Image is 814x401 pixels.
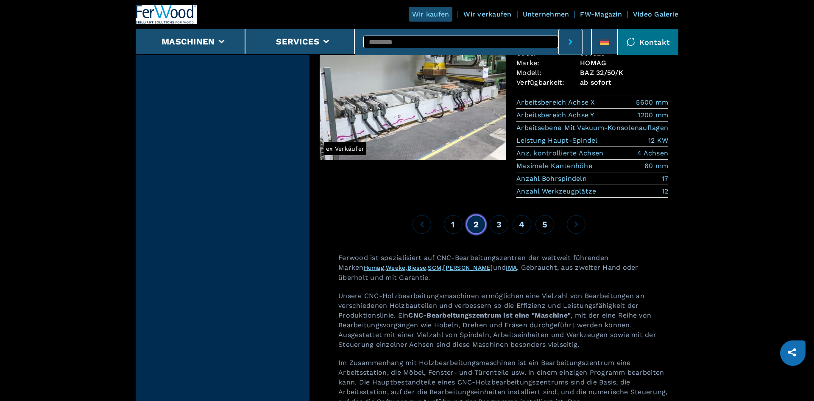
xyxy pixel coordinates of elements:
[662,174,669,183] em: 17
[136,5,197,24] img: Ferwood
[516,68,580,77] span: Modell:
[564,123,668,133] em: Mit Vakuum-Konsolenauflagen
[506,264,517,271] a: IMA
[644,161,668,171] em: 60 mm
[516,149,606,158] p: Anz. kontrollierte Achsen
[580,77,668,87] span: ab sofort
[330,291,678,358] p: Unsere CNC-Holzbearbeitungsmaschinen ermöglichen eine Vielzahl von Bearbeitungen an verschiedenen...
[364,264,384,271] a: Homag
[513,215,531,234] button: 4
[324,142,366,155] span: ex Verkäufer
[516,136,600,145] p: Leistung Haupt-Spindel
[409,7,453,22] a: Wir kaufen
[636,97,668,107] em: 5600 mm
[781,342,803,363] a: sharethis
[516,174,589,183] p: Anzahl Bohrspindeln
[516,161,594,171] p: Maximale Kantenhöhe
[444,215,463,234] button: 1
[638,110,668,120] em: 1200 mm
[408,311,571,319] strong: CNC-Bearbeitungszentrum ist eine "Maschine"
[627,38,635,46] img: Kontakt
[519,219,524,230] span: 4
[618,29,678,55] div: Kontakt
[516,77,580,87] span: Verfügbarkeit:
[162,36,215,47] button: Maschinen
[451,219,455,230] span: 1
[463,10,511,18] a: Wir verkaufen
[386,264,405,271] a: Weeke
[428,264,441,271] a: SCM
[516,111,597,120] p: Arbeitsbereich Achse Y
[542,219,547,230] span: 5
[443,264,493,271] a: [PERSON_NAME]
[407,264,427,271] a: Biesse
[535,215,554,234] button: 5
[320,16,678,203] a: Bearbeitungszentrum mit Kantenverleimung HOMAG BAZ 32/50/Kex VerkäuferBearbeitungszentrum mit Kan...
[580,68,668,77] h3: BAZ 32/50/K
[516,58,580,68] span: Marke:
[633,10,678,18] a: Video Galerie
[580,58,668,68] h3: HOMAG
[516,98,597,107] p: Arbeitsbereich Achse X
[778,363,808,395] iframe: Chat
[523,10,569,18] a: Unternehmen
[320,16,506,160] img: Bearbeitungszentrum mit Kantenverleimung HOMAG BAZ 32/50/K
[637,148,668,158] em: 4 Achsen
[648,136,668,145] em: 12 KW
[490,215,508,234] button: 3
[516,123,563,133] p: Arbeitsebene
[496,219,502,230] span: 3
[276,36,319,47] button: Services
[558,29,583,55] button: submit-button
[474,219,479,230] span: 2
[467,215,485,234] button: 2
[580,10,622,18] a: FW-Magazin
[330,253,678,291] p: Ferwood ist spezialisiert auf CNC-Bearbeitungszentren der weltweit führenden Marken , , , , und ....
[516,187,599,196] p: Anzahl Werkzeugplätze
[662,186,669,196] em: 12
